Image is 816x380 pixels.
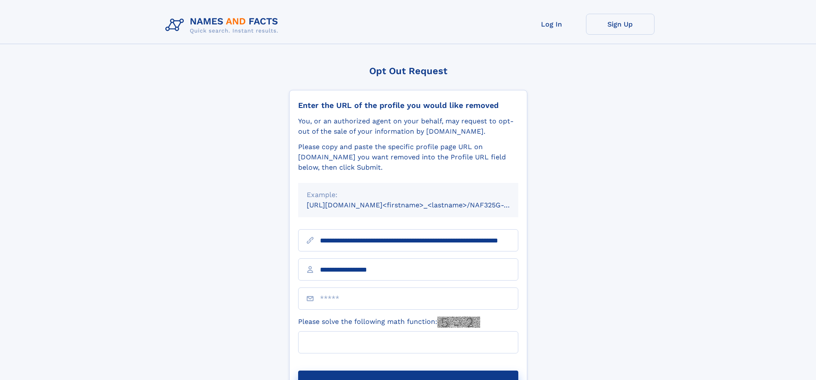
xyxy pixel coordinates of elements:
[289,66,527,76] div: Opt Out Request
[517,14,586,35] a: Log In
[298,101,518,110] div: Enter the URL of the profile you would like removed
[298,317,480,328] label: Please solve the following math function:
[307,190,510,200] div: Example:
[307,201,535,209] small: [URL][DOMAIN_NAME]<firstname>_<lastname>/NAF325G-xxxxxxxx
[298,116,518,137] div: You, or an authorized agent on your behalf, may request to opt-out of the sale of your informatio...
[298,142,518,173] div: Please copy and paste the specific profile page URL on [DOMAIN_NAME] you want removed into the Pr...
[162,14,285,37] img: Logo Names and Facts
[586,14,655,35] a: Sign Up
